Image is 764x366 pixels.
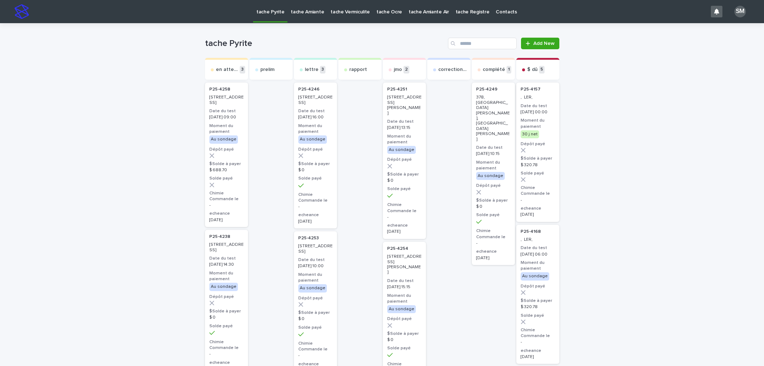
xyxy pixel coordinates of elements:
h3: $Solde à payer [209,308,244,314]
h3: Solde payé [387,186,422,192]
h3: echeance [298,212,333,218]
h3: Chimie Commande le [521,185,555,197]
h3: Moment du paiement [209,123,244,135]
a: Add New [521,38,559,49]
p: 2 [404,66,409,73]
p: [DATE] 00:00 [521,110,555,115]
p: P25-4251 [387,87,407,92]
h3: $Solde à payer [387,172,422,177]
p: 3 [240,66,245,73]
p: [DATE] [298,219,333,224]
h3: echeance [521,206,555,211]
div: Au sondage [209,135,238,143]
h3: Dépôt payé [521,141,555,147]
p: lettre [305,67,319,73]
h3: $Solde à payer [521,298,555,304]
p: [STREET_ADDRESS] [209,242,244,253]
h3: Chimie Commande le [387,202,422,214]
p: [DATE] 13:15 [387,125,422,130]
h3: Chimie Commande le [521,327,555,339]
p: [DATE] 09:00 [209,115,244,120]
p: - [476,241,511,246]
p: complété [483,67,505,73]
p: - [298,204,333,209]
h3: Moment du paiement [387,293,422,304]
h3: Dépôt payé [387,316,422,322]
h3: $Solde à payer [476,198,511,203]
p: [DATE] 10:00 [298,264,333,269]
h3: Solde payé [298,176,333,181]
p: [DATE] 16:00 [298,115,333,120]
p: - [209,203,244,208]
h3: Moment du paiement [476,160,511,171]
p: [DATE] [476,256,511,261]
h3: Solde payé [387,345,422,351]
h3: Dépôt payé [209,294,244,300]
h3: Chimie Commande le [209,339,244,351]
h3: echeance [209,211,244,216]
a: P25-4168 , LER,Date du test[DATE] 06:00Moment du paiementAu sondageDépôt payé$Solde à payer$ 320.... [516,225,559,364]
p: , LER, [521,237,555,242]
h3: Chimie Commande le [298,192,333,203]
h3: echeance [521,348,555,354]
p: [DATE] [209,218,244,223]
h3: echeance [209,360,244,366]
h3: $Solde à payer [209,161,244,167]
p: - [298,353,333,358]
p: $ 0 [209,315,244,320]
p: prelim [260,67,274,73]
div: P25-4157 , LER,Date du test[DATE] 00:00Moment du paiement30 j netDépôt payé$Solde à payer$ 320.78... [516,83,559,222]
p: P25-4246 [298,87,320,92]
h3: Dépôt payé [298,147,333,152]
h3: $Solde à payer [298,161,333,167]
p: P25-4258 [209,87,230,92]
h3: Moment du paiement [521,118,555,129]
h3: Moment du paiement [298,123,333,135]
h3: Solde payé [521,313,555,319]
p: [DATE] [521,212,555,217]
p: - [521,340,555,345]
h3: echeance [387,223,422,228]
h3: Moment du paiement [521,260,555,272]
p: - [521,198,555,203]
div: P25-4258 [STREET_ADDRESS]Date du test[DATE] 09:00Moment du paiementAu sondageDépôt payé$Solde à p... [205,83,248,227]
a: P25-4249 378, [GEOGRAPHIC_DATA][PERSON_NAME], [GEOGRAPHIC_DATA][PERSON_NAME]Date du test[DATE] 10... [472,83,515,265]
h3: Dépôt payé [476,183,511,189]
p: P25-4238 [209,234,230,239]
p: - [209,352,244,357]
a: P25-4246 [STREET_ADDRESS]Date du test[DATE] 16:00Moment du paiementAu sondageDépôt payé$Solde à p... [294,83,337,228]
h3: Date du test [521,245,555,251]
h3: Moment du paiement [209,270,244,282]
div: 30 j net [521,130,539,138]
p: P25-4254 [387,246,408,251]
h3: echeance [476,249,511,254]
p: P25-4253 [298,236,319,241]
h3: Solde payé [521,171,555,176]
h3: Date du test [476,145,511,151]
div: Search [448,38,517,49]
p: en attente [216,67,238,73]
div: SM [734,6,746,17]
p: [STREET_ADDRESS][PERSON_NAME] [387,254,422,275]
h3: $Solde à payer [298,310,333,316]
a: P25-4251 [STREET_ADDRESS][PERSON_NAME]Date du test[DATE] 13:15Moment du paiementAu sondageDépôt p... [383,83,426,239]
p: [DATE] [387,229,422,234]
h3: Date du test [521,103,555,109]
p: [STREET_ADDRESS] [298,244,333,254]
p: 5 [539,66,545,73]
p: $ 0 [476,204,511,209]
p: , LER, [521,95,555,100]
h1: tache Pyrite [205,38,445,49]
h3: Dépôt payé [209,147,244,152]
h3: $Solde à payer [387,331,422,337]
p: P25-4168 [521,229,541,234]
div: Au sondage [521,272,549,280]
h3: Date du test [209,256,244,261]
p: $ 320.78 [521,304,555,310]
p: $ 320.78 [521,163,555,168]
h3: Chimie Commande le [476,228,511,240]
